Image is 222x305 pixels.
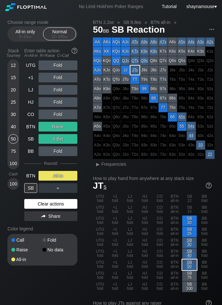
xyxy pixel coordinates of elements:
[24,171,37,181] div: BTN
[93,75,102,84] div: ATo
[205,182,212,189] img: help.32db89a4.svg
[196,47,205,56] div: K3s
[159,131,168,140] div: 100% fold in prior round
[167,205,182,215] div: BTN all-in
[130,56,139,65] div: On the cusp: play or fold.
[69,4,153,11] div: No Limit Hold’em Poker Ranges
[102,122,111,131] div: 100% fold in prior round
[8,73,18,82] div: 15
[102,84,111,93] div: K9o
[177,131,186,140] div: 100% fold in prior round
[24,53,77,58] div: A=All-in R=Raise C=Call
[28,34,31,39] span: bb
[24,46,77,60] div: Enter table action
[187,56,196,65] div: 100% fold in prior round
[39,97,77,107] div: Fold
[114,20,123,25] span: »
[121,84,130,93] div: 100% fold in prior round
[177,141,186,150] div: 100% fold in prior round
[168,47,177,56] div: K6s
[197,248,212,259] div: BB fold
[182,216,197,226] div: SB 20
[140,75,149,84] div: T9s
[11,247,42,252] div: Raise
[187,103,196,112] div: 100% fold in prior round
[168,66,177,75] div: 100% fold in prior round
[187,122,196,131] div: On the cusp: play or fold.
[152,194,167,204] div: CO fold
[159,150,168,159] div: 100% fold in prior round
[130,141,139,150] div: 100% fold in prior round
[130,122,139,131] div: 100% fold in prior round
[196,112,205,121] div: 100% fold in prior round
[123,205,137,215] div: LJ fold
[196,75,205,84] div: 100% fold in prior round
[159,66,168,75] div: J7s
[44,161,58,166] div: Round 2
[123,259,137,270] div: LJ fold
[93,216,107,226] div: UTG fold
[168,56,177,65] div: Q6s
[7,20,77,25] h2: Choose range mode
[196,141,205,150] div: On the cusp: play or fold.
[108,194,122,204] div: +1 fold
[108,259,122,270] div: +1 fold
[205,131,215,140] div: 100% fold in prior round
[108,216,122,226] div: +1 fold
[45,28,74,40] div: Normal
[108,248,122,259] div: +1 fold
[149,150,158,159] div: 100% fold in prior round
[112,56,121,65] div: QQ
[24,183,37,193] div: SB
[130,47,139,56] div: On the cusp: play or fold.
[149,103,158,112] div: 100% fold in prior round
[138,248,152,259] div: HJ fold
[93,94,102,103] div: A8o
[102,47,111,56] div: KK
[152,237,167,248] div: CO fold
[205,122,215,131] div: 100% fold in prior round
[140,56,149,65] div: On the cusp: play or fold.
[102,112,111,121] div: 100% fold in prior round
[197,237,212,248] div: BB fold
[8,60,18,70] div: 12
[196,150,205,159] div: 100% fold in prior round
[187,150,196,159] div: 100% fold in prior round
[149,37,158,47] div: On the cusp: play or fold.
[108,205,122,215] div: +1 fold
[149,131,158,140] div: 100% fold in prior round
[167,216,182,226] div: BTN all-in
[177,37,186,47] div: On the cusp: play or fold.
[24,97,37,107] div: HJ
[187,37,196,47] div: On the cusp: play or fold.
[205,141,215,150] div: 100% fold in prior round
[121,56,130,65] div: On the cusp: play or fold.
[138,216,152,226] div: HJ fold
[205,37,215,47] div: On the cusp: play or fold.
[187,66,196,75] div: 100% fold in prior round
[122,19,142,25] span: SB 8.8
[93,84,102,93] div: A9o
[103,27,109,34] span: bb
[93,259,107,270] div: UTG fold
[112,150,121,159] div: 100% fold in prior round
[187,47,196,56] div: K4s
[24,73,37,82] div: +1
[182,226,197,237] div: SB 25
[196,122,205,131] div: 100% fold in prior round
[24,60,37,70] div: UTG
[8,134,18,144] div: 50
[93,66,102,75] div: AJo
[130,75,139,84] div: TT
[39,122,77,131] div: Raise
[149,84,158,93] div: 98s
[159,75,168,84] div: T7s
[24,110,37,119] div: CO
[205,75,215,84] div: 100% fold in prior round
[149,141,158,150] div: 100% fold in prior round
[149,94,158,103] div: 88
[112,84,121,93] div: 100% fold in prior round
[168,84,177,93] div: 100% fold in prior round
[168,141,177,150] div: 100% fold in prior round
[112,141,121,150] div: 100% fold in prior round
